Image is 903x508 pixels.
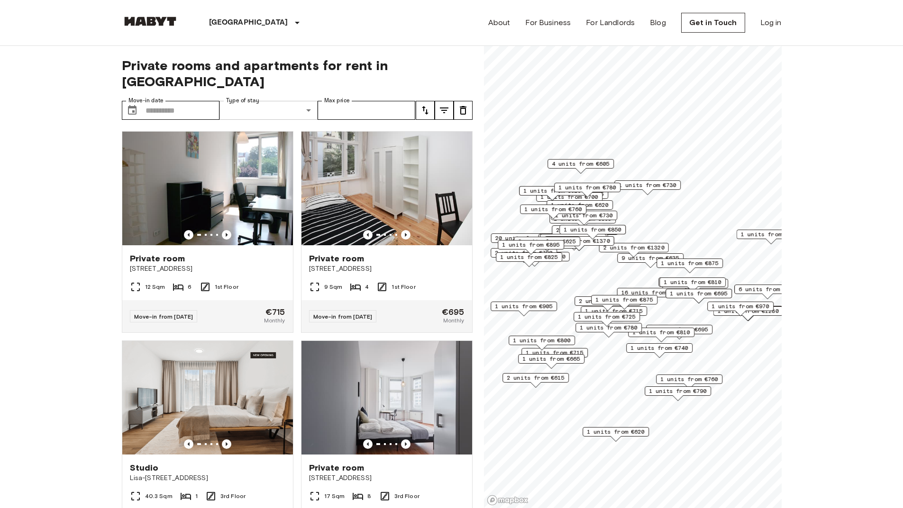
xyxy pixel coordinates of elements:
span: 1 units from €760 [524,205,582,214]
span: [STREET_ADDRESS] [309,264,465,274]
a: Get in Touch [681,13,745,33]
span: 20 units from €655 [495,234,556,242]
div: Map marker [734,285,801,299]
span: 6 [188,283,192,291]
span: Lisa-[STREET_ADDRESS] [130,473,285,483]
span: 1 units from €730 [555,211,613,220]
img: Marketing picture of unit DE-01-041-02M [122,132,293,245]
span: 3rd Floor [394,492,420,500]
button: tune [454,101,473,120]
span: 1 units from €620 [551,201,609,209]
div: Map marker [521,348,588,363]
button: tune [416,101,435,120]
span: 1 units from €1100 [740,230,802,239]
span: 1 units from €895 [502,241,560,249]
span: Studio [130,462,159,473]
span: €715 [265,308,285,316]
span: 8 [367,492,371,500]
span: 1 units from €970 [711,302,769,311]
div: Map marker [491,248,557,263]
a: Mapbox logo [487,495,529,506]
div: Map marker [617,288,686,303]
span: Private room [130,253,185,264]
img: Marketing picture of unit DE-01-047-05H [301,341,472,455]
div: Map marker [509,336,575,350]
div: Map marker [498,240,564,255]
span: 9 units from €635 [621,254,679,262]
div: Map marker [549,214,616,229]
div: Map marker [536,192,602,207]
span: 1 units from €780 [558,183,616,192]
span: 1 units from €740 [630,344,688,352]
span: 1 units from €875 [661,259,719,267]
p: [GEOGRAPHIC_DATA] [209,17,288,28]
span: Private rooms and apartments for rent in [GEOGRAPHIC_DATA] [122,57,473,89]
span: 2 units from €695 [650,325,708,334]
div: Map marker [544,236,614,251]
div: Map marker [538,234,608,249]
div: Map marker [496,252,562,267]
span: 1st Floor [392,283,415,291]
div: Map marker [599,243,668,258]
span: 6 units from €645 [739,285,796,294]
span: 3 units from €625 [518,237,576,246]
span: Move-in from [DATE] [134,313,193,320]
span: 1 units from €905 [495,302,553,311]
button: Previous image [184,230,193,240]
a: For Business [525,17,571,28]
button: Previous image [363,230,373,240]
span: 9 Sqm [324,283,343,291]
span: 1 units from €760 [660,375,718,383]
span: [STREET_ADDRESS] [309,473,465,483]
span: 4 units from €605 [552,160,610,168]
span: 1 units from €715 [585,307,643,315]
div: Map marker [656,374,722,389]
span: 1 units from €725 [578,312,636,321]
span: 9 units from €665 [544,234,602,243]
span: 1 units from €1280 [717,307,778,315]
span: 1 units from €875 [595,295,653,304]
span: 1 [195,492,198,500]
div: Map marker [551,211,617,225]
div: Map marker [540,234,606,249]
div: Map marker [617,253,684,268]
div: Map marker [645,386,711,401]
span: 40.3 Sqm [145,492,173,500]
div: Map marker [491,302,557,316]
label: Type of stay [226,97,259,105]
span: 2 units from €790 [495,249,553,257]
div: Map marker [591,295,657,310]
span: 2 units from €865 [579,297,637,305]
span: 17 Sqm [324,492,345,500]
span: 1 units from €665 [522,355,580,363]
div: Map marker [547,159,614,174]
span: 1 units from €695 [670,289,728,298]
button: Previous image [184,439,193,449]
div: Map marker [662,279,728,294]
span: Private room [309,462,365,473]
span: 1st Floor [215,283,238,291]
span: 12 Sqm [145,283,165,291]
img: Marketing picture of unit DE-01-232-03M [301,132,472,245]
div: Map marker [547,200,613,215]
div: Map marker [520,205,586,219]
span: 1 units from €790 [649,387,707,395]
div: Map marker [736,230,806,244]
span: 1 units from €780 [580,323,638,332]
span: 16 units from €695 [621,288,682,297]
span: Private room [309,253,365,264]
div: Map marker [575,323,642,338]
div: Map marker [559,225,626,240]
img: Habyt [122,17,179,26]
div: Map marker [628,328,694,342]
span: 1 units from €800 [513,336,571,345]
button: Previous image [401,439,410,449]
label: Max price [324,97,350,105]
span: 1 units from €715 [526,348,584,357]
span: 1 units from €1370 [548,237,610,245]
div: Map marker [581,306,647,321]
div: Map marker [574,312,640,327]
span: 1 units from €825 [500,253,558,261]
img: Marketing picture of unit DE-01-491-304-001 [122,341,293,455]
span: [STREET_ADDRESS] [130,264,285,274]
